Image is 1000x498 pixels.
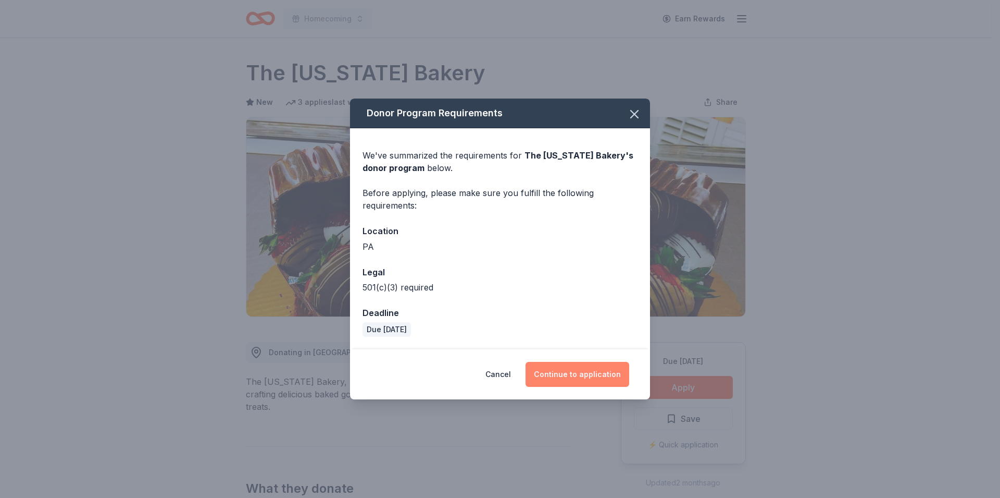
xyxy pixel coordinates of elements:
[362,240,637,253] div: PA
[362,281,637,294] div: 501(c)(3) required
[362,149,637,174] div: We've summarized the requirements for below.
[526,362,629,387] button: Continue to application
[362,224,637,238] div: Location
[362,322,411,337] div: Due [DATE]
[350,99,650,128] div: Donor Program Requirements
[362,265,637,279] div: Legal
[362,187,637,212] div: Before applying, please make sure you fulfill the following requirements:
[485,362,511,387] button: Cancel
[362,306,637,320] div: Deadline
